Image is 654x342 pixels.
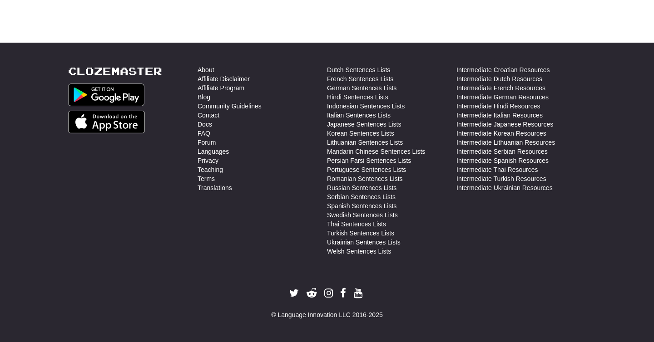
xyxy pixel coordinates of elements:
a: Portuguese Sentences Lists [327,165,406,174]
a: Intermediate Thai Resources [456,165,538,174]
a: Intermediate Hindi Resources [456,102,540,111]
a: FAQ [198,129,210,138]
a: Korean Sentences Lists [327,129,394,138]
a: Thai Sentences Lists [327,220,386,229]
a: Community Guidelines [198,102,262,111]
a: Russian Sentences Lists [327,183,396,192]
a: Mandarin Chinese Sentences Lists [327,147,425,156]
img: Get it on App Store [68,111,145,133]
a: Clozemaster [68,65,162,77]
a: Terms [198,174,215,183]
a: Japanese Sentences Lists [327,120,401,129]
a: Intermediate Lithuanian Resources [456,138,555,147]
a: Privacy [198,156,218,165]
a: Welsh Sentences Lists [327,247,391,256]
a: Blog [198,93,210,102]
a: Intermediate German Resources [456,93,549,102]
a: Intermediate Spanish Resources [456,156,549,165]
a: Intermediate Japanese Resources [456,120,553,129]
img: Get it on Google Play [68,83,144,106]
a: Translations [198,183,232,192]
a: Affiliate Program [198,83,244,93]
a: Intermediate Korean Resources [456,129,546,138]
a: Intermediate Italian Resources [456,111,543,120]
a: Turkish Sentences Lists [327,229,394,238]
a: Ukrainian Sentences Lists [327,238,401,247]
a: Serbian Sentences Lists [327,192,396,201]
a: Docs [198,120,212,129]
a: Contact [198,111,219,120]
a: Hindi Sentences Lists [327,93,388,102]
a: Intermediate French Resources [456,83,545,93]
a: Intermediate Turkish Resources [456,174,546,183]
a: Persian Farsi Sentences Lists [327,156,411,165]
a: Intermediate Serbian Resources [456,147,548,156]
a: Forum [198,138,216,147]
a: Teaching [198,165,223,174]
a: Lithuanian Sentences Lists [327,138,403,147]
div: © Language Innovation LLC 2016-2025 [68,310,586,319]
a: Italian Sentences Lists [327,111,391,120]
a: Dutch Sentences Lists [327,65,390,74]
a: Affiliate Disclaimer [198,74,250,83]
a: About [198,65,214,74]
a: Romanian Sentences Lists [327,174,403,183]
a: Spanish Sentences Lists [327,201,396,210]
a: French Sentences Lists [327,74,393,83]
a: Intermediate Ukrainian Resources [456,183,553,192]
a: Indonesian Sentences Lists [327,102,405,111]
a: German Sentences Lists [327,83,396,93]
a: Swedish Sentences Lists [327,210,398,220]
a: Intermediate Croatian Resources [456,65,550,74]
a: Intermediate Dutch Resources [456,74,542,83]
a: Languages [198,147,229,156]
